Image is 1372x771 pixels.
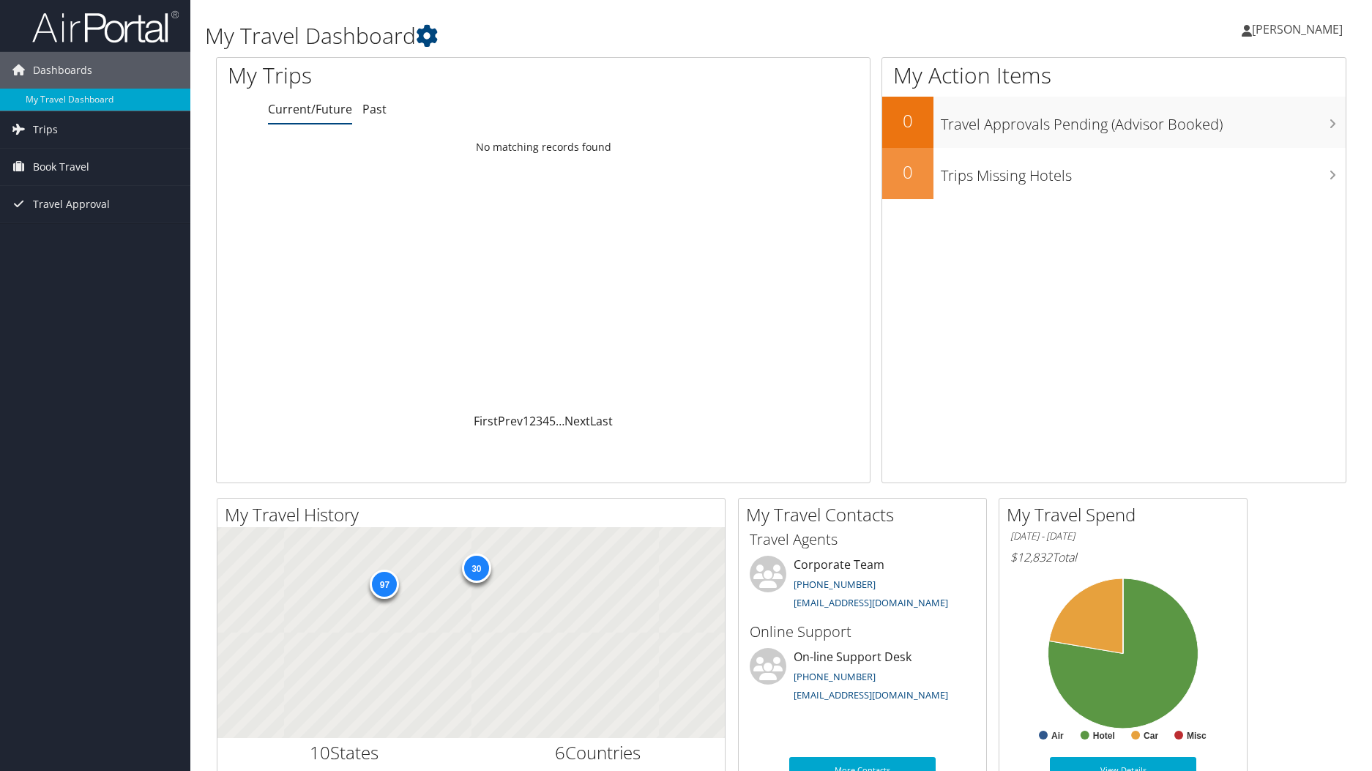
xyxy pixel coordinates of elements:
a: Next [564,413,590,429]
span: … [556,413,564,429]
span: Dashboards [33,52,92,89]
span: 10 [310,740,330,764]
span: Book Travel [33,149,89,185]
a: [PHONE_NUMBER] [794,578,876,591]
text: Car [1144,731,1158,741]
td: No matching records found [217,134,870,160]
a: 3 [536,413,543,429]
a: [PHONE_NUMBER] [794,670,876,683]
span: Trips [33,111,58,148]
span: Travel Approval [33,186,110,223]
h3: Online Support [750,622,975,642]
h1: My Travel Dashboard [205,21,973,51]
h2: 0 [882,160,933,185]
h6: [DATE] - [DATE] [1010,529,1236,543]
h2: 0 [882,108,933,133]
a: 2 [529,413,536,429]
img: airportal-logo.png [32,10,179,44]
a: Prev [498,413,523,429]
h6: Total [1010,549,1236,565]
a: 0Travel Approvals Pending (Advisor Booked) [882,97,1346,148]
text: Misc [1187,731,1207,741]
li: Corporate Team [742,556,983,616]
a: 1 [523,413,529,429]
a: First [474,413,498,429]
h2: My Travel History [225,502,725,527]
h3: Travel Approvals Pending (Advisor Booked) [941,107,1346,135]
span: 6 [555,740,565,764]
a: Last [590,413,613,429]
h1: My Trips [228,60,587,91]
h2: My Travel Spend [1007,502,1247,527]
a: 0Trips Missing Hotels [882,148,1346,199]
a: [EMAIL_ADDRESS][DOMAIN_NAME] [794,688,948,701]
a: [EMAIL_ADDRESS][DOMAIN_NAME] [794,596,948,609]
h3: Travel Agents [750,529,975,550]
a: Current/Future [268,101,352,117]
div: 30 [461,554,491,583]
div: 97 [370,569,399,598]
text: Air [1051,731,1064,741]
span: $12,832 [1010,549,1052,565]
a: 4 [543,413,549,429]
span: [PERSON_NAME] [1252,21,1343,37]
h3: Trips Missing Hotels [941,158,1346,186]
a: [PERSON_NAME] [1242,7,1357,51]
h1: My Action Items [882,60,1346,91]
h2: States [228,740,461,765]
text: Hotel [1093,731,1115,741]
h2: My Travel Contacts [746,502,986,527]
a: 5 [549,413,556,429]
li: On-line Support Desk [742,648,983,708]
h2: Countries [482,740,715,765]
a: Past [362,101,387,117]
